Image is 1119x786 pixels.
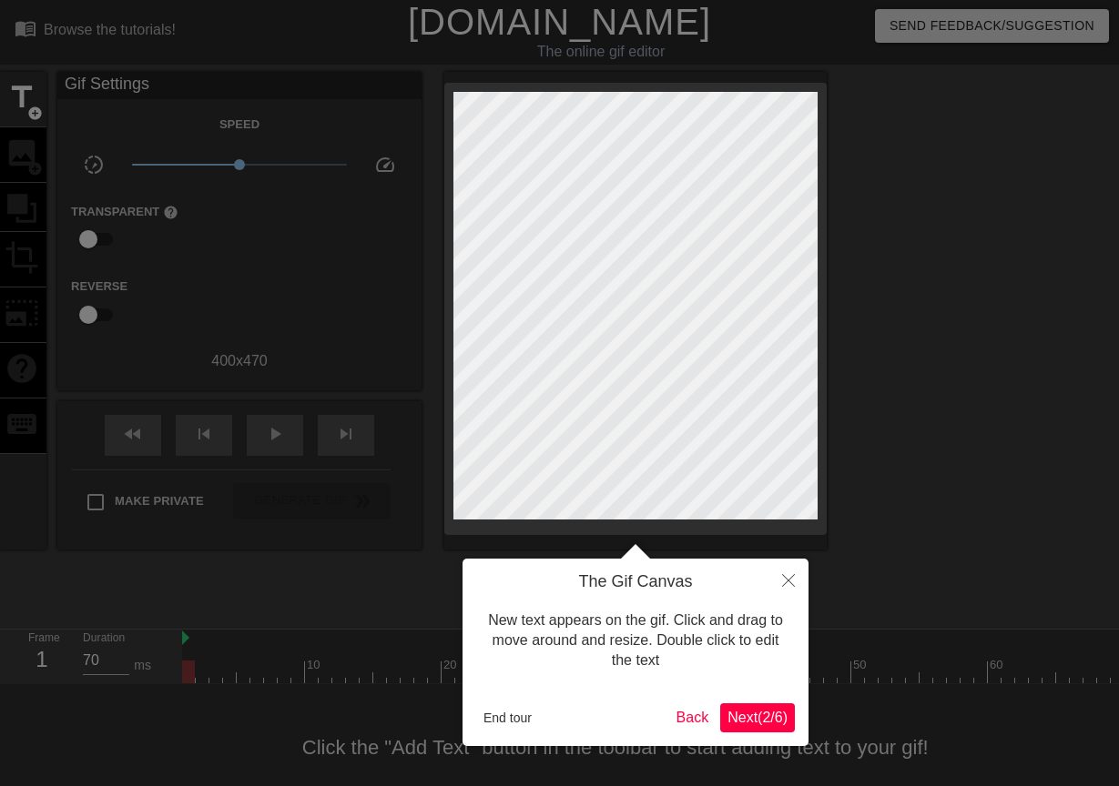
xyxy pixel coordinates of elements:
button: End tour [476,704,539,731]
button: Next [720,703,795,732]
button: Close [768,559,809,600]
div: New text appears on the gif. Click and drag to move around and resize. Double click to edit the text [476,592,795,690]
button: Back [669,703,717,732]
h4: The Gif Canvas [476,572,795,592]
span: Next ( 2 / 6 ) [727,710,788,725]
